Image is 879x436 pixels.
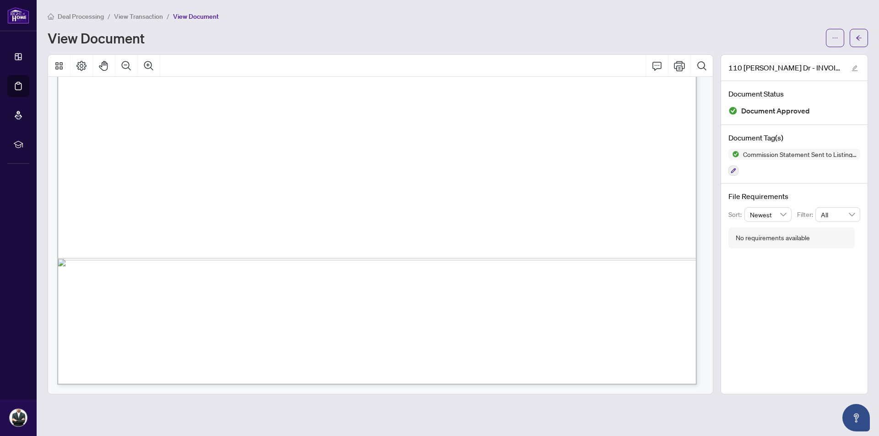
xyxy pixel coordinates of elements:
[728,210,744,220] p: Sort:
[842,404,870,431] button: Open asap
[7,7,29,24] img: logo
[797,210,815,220] p: Filter:
[736,233,810,243] div: No requirements available
[48,31,145,45] h1: View Document
[852,65,858,71] span: edit
[728,149,739,160] img: Status Icon
[750,208,787,221] span: Newest
[728,191,860,202] h4: File Requirements
[832,35,838,41] span: ellipsis
[728,106,738,115] img: Document Status
[114,12,163,21] span: View Transaction
[48,13,54,20] span: home
[739,151,860,157] span: Commission Statement Sent to Listing Brokerage
[58,12,104,21] span: Deal Processing
[728,132,860,143] h4: Document Tag(s)
[741,105,810,117] span: Document Approved
[10,409,27,426] img: Profile Icon
[821,208,855,221] span: All
[173,12,219,21] span: View Document
[167,11,169,22] li: /
[728,62,843,73] span: 110 [PERSON_NAME] Dr - INVOICE.pdf
[856,35,862,41] span: arrow-left
[728,88,860,99] h4: Document Status
[108,11,110,22] li: /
